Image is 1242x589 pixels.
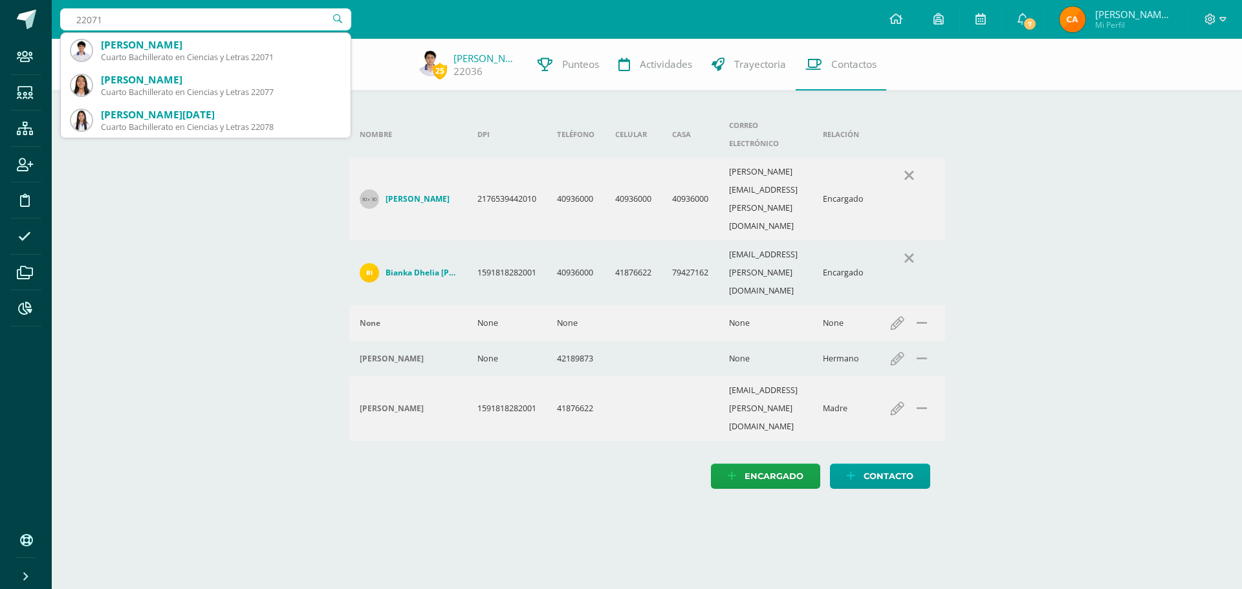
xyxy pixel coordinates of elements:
td: 42189873 [547,341,605,376]
td: None [719,305,812,341]
h4: [PERSON_NAME] [386,194,450,204]
img: 05fd7dd71dd0260e2c5accfc93b546cb.png [71,110,92,131]
th: DPI [467,111,547,158]
input: Busca un usuario... [60,8,351,30]
div: None [360,318,457,328]
a: Contacto [830,464,930,489]
td: 79427162 [662,241,719,305]
a: [PERSON_NAME] [360,189,457,209]
h4: Bianka Dhelia [PERSON_NAME] [PERSON_NAME] [386,268,457,278]
td: 40936000 [605,158,662,241]
th: Casa [662,111,719,158]
div: Bianka Giron [360,403,457,414]
img: 1157f8bcf53619866a47fd933249ba36.png [418,50,444,76]
img: 405b1f6ceb764beddbd7ca808aa99455.png [360,263,379,283]
td: None [719,341,812,376]
a: Bianka Dhelia [PERSON_NAME] [PERSON_NAME] [360,263,457,283]
div: Cuarto Bachillerato en Ciencias y Letras 22077 [101,87,340,98]
span: [PERSON_NAME] Santiago [PERSON_NAME] [1095,8,1173,21]
td: Madre [812,376,874,441]
th: Teléfono [547,111,605,158]
td: None [467,305,547,341]
td: None [467,341,547,376]
a: Actividades [609,39,702,91]
td: 1591818282001 [467,241,547,305]
td: [EMAIL_ADDRESS][PERSON_NAME][DOMAIN_NAME] [719,376,812,441]
td: 1591818282001 [467,376,547,441]
div: [PERSON_NAME] [101,38,340,52]
img: af9f1233f962730253773e8543f9aabb.png [1060,6,1085,32]
img: e34fe889f9f9f3c52ef9ad4c84785275.png [71,40,92,61]
span: 7 [1023,17,1037,31]
td: None [547,305,605,341]
div: Carlos Solis [360,354,457,364]
td: 2176539442010 [467,158,547,241]
div: Cuarto Bachillerato en Ciencias y Letras 22071 [101,52,340,63]
span: Mi Perfil [1095,19,1173,30]
td: [PERSON_NAME][EMAIL_ADDRESS][PERSON_NAME][DOMAIN_NAME] [719,158,812,241]
div: [PERSON_NAME] [101,73,340,87]
th: Celular [605,111,662,158]
img: 61d443fa4be290b3c37a2f685d0b741e.png [71,75,92,96]
span: Actividades [640,58,692,71]
h4: None [360,318,380,328]
td: 40936000 [547,241,605,305]
span: Contacto [864,464,913,488]
td: 41876622 [547,376,605,441]
span: Encargado [745,464,803,488]
td: 40936000 [662,158,719,241]
img: 30x30 [360,189,379,209]
td: 41876622 [605,241,662,305]
h4: [PERSON_NAME] [360,354,424,364]
th: Correo electrónico [719,111,812,158]
a: Encargado [711,464,820,489]
td: [EMAIL_ADDRESS][PERSON_NAME][DOMAIN_NAME] [719,241,812,305]
div: [PERSON_NAME][DATE] [101,108,340,122]
span: 25 [433,63,447,79]
a: 22036 [453,65,483,78]
td: None [812,305,874,341]
span: Trayectoria [734,58,786,71]
a: Contactos [796,39,886,91]
td: Encargado [812,241,874,305]
td: Hermano [812,341,874,376]
a: Punteos [528,39,609,91]
span: Punteos [562,58,599,71]
td: Encargado [812,158,874,241]
td: 40936000 [547,158,605,241]
a: [PERSON_NAME] [453,52,518,65]
h4: [PERSON_NAME] [360,403,424,414]
th: Nombre [349,111,467,158]
span: Contactos [831,58,877,71]
th: Relación [812,111,874,158]
div: Cuarto Bachillerato en Ciencias y Letras 22078 [101,122,340,133]
a: Trayectoria [702,39,796,91]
